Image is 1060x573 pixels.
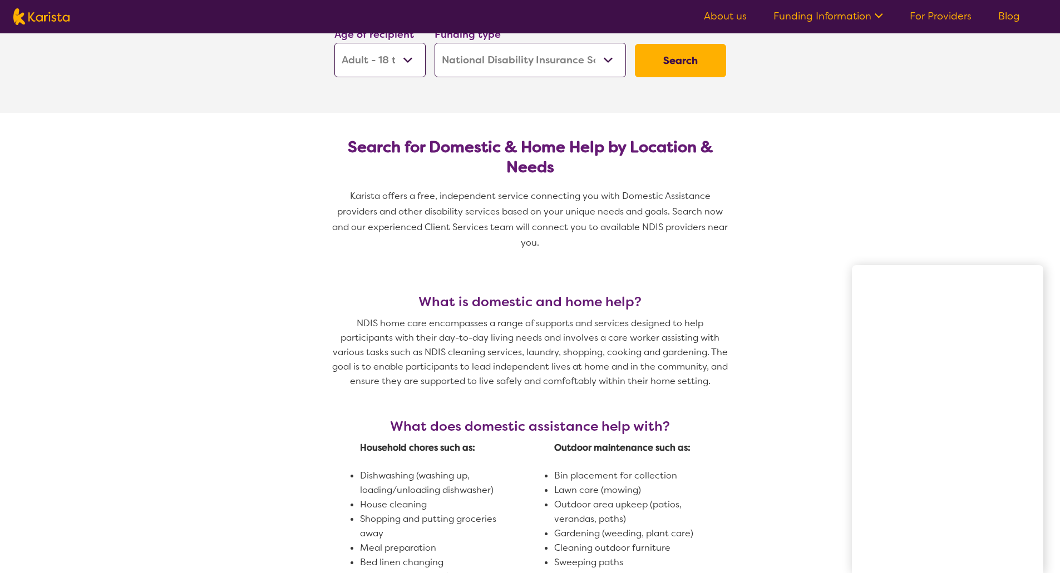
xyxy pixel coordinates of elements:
[360,442,475,454] strong: Household chores such as:
[330,316,731,388] p: NDIS home care encompasses a range of supports and services designed to help participants with th...
[998,9,1020,23] a: Blog
[435,28,501,41] label: Funding type
[554,470,677,481] span: Bin placement for collection
[554,542,670,554] span: Cleaning outdoor furniture
[773,9,883,23] a: Funding Information
[332,190,730,248] span: Karista offers a free, independent service connecting you with Domestic Assistance providers and ...
[704,9,747,23] a: About us
[330,294,731,310] h3: What is domestic and home help?
[554,484,641,496] span: Lawn care (mowing)
[343,137,717,177] h2: Search for Domestic & Home Help by Location & Needs
[334,28,414,41] label: Age of recipient
[360,541,506,555] li: Meal preparation
[554,556,623,568] span: Sweeping paths
[360,469,506,497] li: Dishwashing (washing up, loading/unloading dishwasher)
[635,44,726,77] button: Search
[360,497,506,512] li: House cleaning
[13,8,70,25] img: Karista logo
[360,555,506,570] li: Bed linen changing
[360,512,506,541] li: Shopping and putting groceries away
[852,265,1043,573] iframe: Chat Window
[330,418,731,434] h3: What does domestic assistance help with?
[554,499,684,525] span: Outdoor area upkeep (patios, verandas, paths)
[554,527,693,539] span: Gardening (weeding, plant care)
[554,442,691,454] strong: Outdoor maintenance such as:
[910,9,972,23] a: For Providers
